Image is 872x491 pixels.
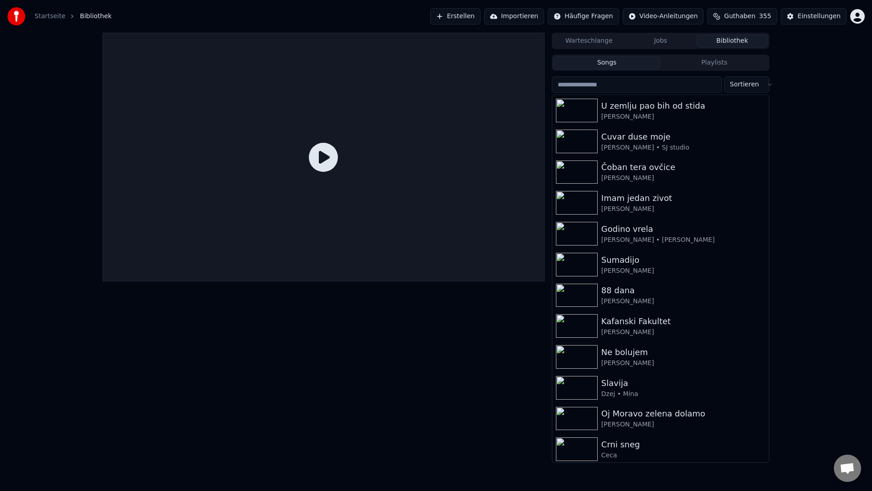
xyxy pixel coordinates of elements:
div: Slavija [601,377,765,390]
div: Sumadijo [601,254,765,266]
div: [PERSON_NAME] • SJ studio [601,143,765,152]
a: Chat öffnen [834,455,861,482]
button: Häufige Fragen [548,8,619,25]
div: Cuvar duse moje [601,130,765,143]
button: Jobs [625,35,697,48]
span: Guthaben [724,12,755,21]
button: Warteschlange [553,35,625,48]
div: U zemlju pao bih od stida [601,100,765,112]
div: Ceca [601,451,765,460]
div: Oj Moravo zelena dolamo [601,407,765,420]
div: [PERSON_NAME] [601,359,765,368]
div: [PERSON_NAME] [601,174,765,183]
button: Video-Anleitungen [623,8,704,25]
nav: breadcrumb [35,12,112,21]
div: Einstellungen [798,12,841,21]
div: [PERSON_NAME] • [PERSON_NAME] [601,235,765,245]
div: Kafanski Fakultet [601,315,765,328]
div: Imam jedan zivot [601,192,765,205]
div: [PERSON_NAME] [601,112,765,121]
div: Čoban tera ovčice [601,161,765,174]
div: [PERSON_NAME] [601,297,765,306]
button: Songs [553,56,661,70]
div: Dzej • Mina [601,390,765,399]
button: Bibliothek [696,35,768,48]
img: youka [7,7,25,25]
span: 355 [759,12,771,21]
div: [PERSON_NAME] [601,205,765,214]
a: Startseite [35,12,65,21]
div: Godino vrela [601,223,765,235]
button: Einstellungen [781,8,847,25]
div: [PERSON_NAME] [601,420,765,429]
div: 88 dana [601,284,765,297]
button: Guthaben355 [707,8,777,25]
button: Importieren [484,8,544,25]
span: Sortieren [730,80,759,89]
div: [PERSON_NAME] [601,266,765,276]
span: Bibliothek [80,12,112,21]
div: Ne bolujem [601,346,765,359]
div: [PERSON_NAME] [601,328,765,337]
div: Crni sneg [601,438,765,451]
button: Erstellen [430,8,481,25]
button: Playlists [660,56,768,70]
